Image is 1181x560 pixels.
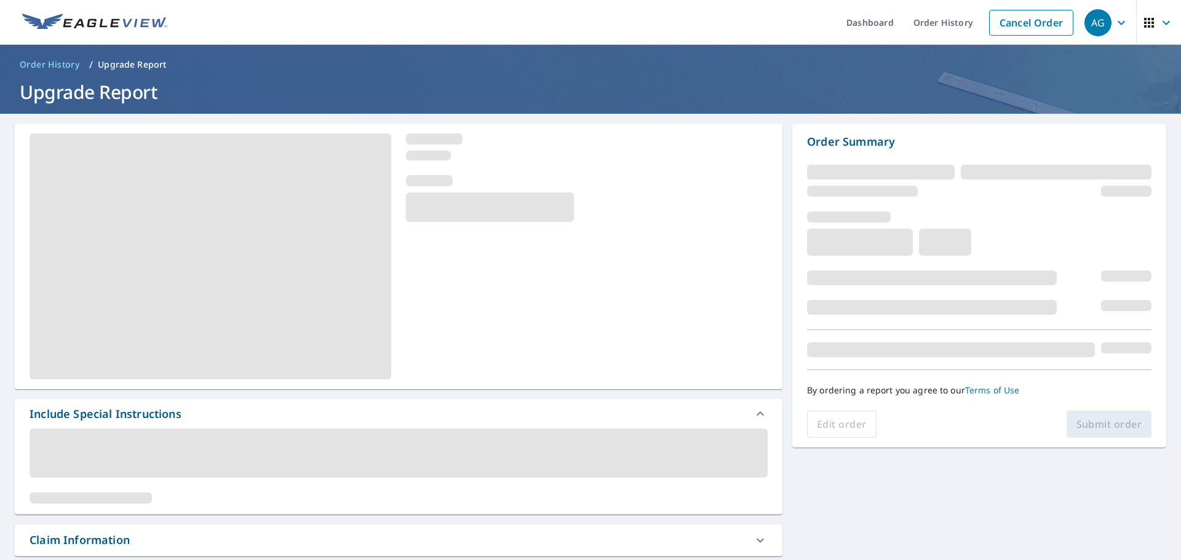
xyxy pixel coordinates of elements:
[89,57,93,72] li: /
[15,524,782,556] div: Claim Information
[807,133,1151,150] p: Order Summary
[15,55,84,74] a: Order History
[989,10,1073,36] a: Cancel Order
[807,385,1151,396] p: By ordering a report you agree to our
[965,384,1020,396] a: Terms of Use
[22,14,167,32] img: EV Logo
[98,58,166,71] p: Upgrade Report
[1084,9,1111,36] div: AG
[30,532,130,548] div: Claim Information
[15,399,782,428] div: Include Special Instructions
[20,58,79,71] span: Order History
[15,55,1166,74] nav: breadcrumb
[30,406,181,422] div: Include Special Instructions
[15,79,1166,105] h1: Upgrade Report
